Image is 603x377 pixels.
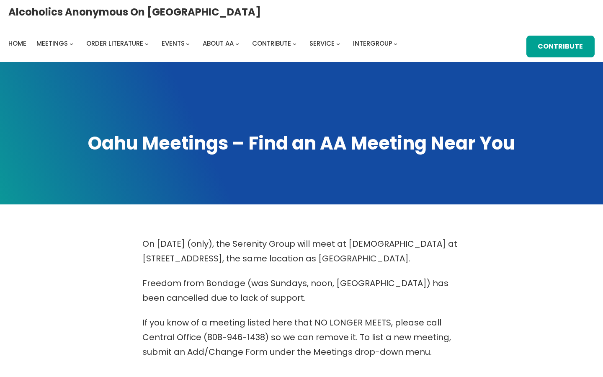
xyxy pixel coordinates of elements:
[526,36,595,57] a: Contribute
[252,38,291,49] a: Contribute
[203,38,234,49] a: About AA
[162,38,185,49] a: Events
[353,38,392,49] a: Intergroup
[36,38,68,49] a: Meetings
[336,41,340,45] button: Service submenu
[8,38,26,49] a: Home
[309,39,335,48] span: Service
[235,41,239,45] button: About AA submenu
[142,276,461,305] p: Freedom from Bondage (was Sundays, noon, [GEOGRAPHIC_DATA]) has been cancelled due to lack of sup...
[8,38,400,49] nav: Intergroup
[186,41,190,45] button: Events submenu
[145,41,149,45] button: Order Literature submenu
[8,131,595,156] h1: Oahu Meetings – Find an AA Meeting Near You
[36,39,68,48] span: Meetings
[293,41,296,45] button: Contribute submenu
[8,39,26,48] span: Home
[394,41,397,45] button: Intergroup submenu
[70,41,73,45] button: Meetings submenu
[309,38,335,49] a: Service
[142,315,461,359] p: If you know of a meeting listed here that NO LONGER MEETS, please call Central Office (808-946-14...
[142,237,461,266] p: On [DATE] (only), the Serenity Group will meet at [DEMOGRAPHIC_DATA] at [STREET_ADDRESS], the sam...
[162,39,185,48] span: Events
[203,39,234,48] span: About AA
[8,3,261,21] a: Alcoholics Anonymous on [GEOGRAPHIC_DATA]
[86,39,143,48] span: Order Literature
[353,39,392,48] span: Intergroup
[252,39,291,48] span: Contribute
